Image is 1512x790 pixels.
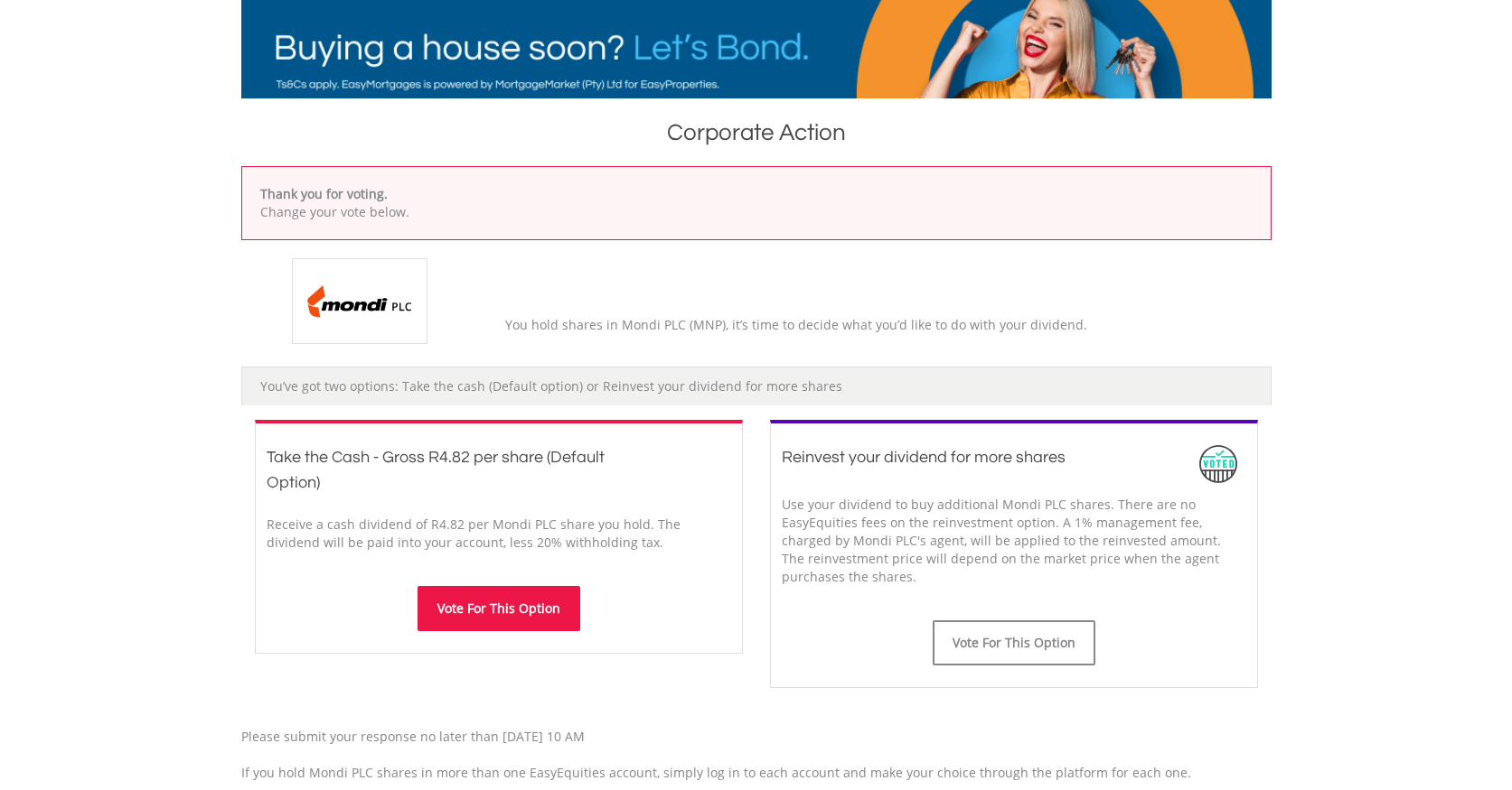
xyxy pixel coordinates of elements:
button: Vote For This Option [933,620,1095,665]
span: Receive a cash dividend of R4.82 per Mondi PLC share you hold. The dividend will be paid into you... [267,516,681,551]
span: You’ve got two options: Take the cash (Default option) or Reinvest your dividend for more shares [260,377,842,395]
button: Vote For This Option [418,586,580,631]
span: You hold shares in Mondi PLC (MNP), it’s time to decide what you’d like to do with your dividend. [505,316,1087,333]
span: Take the Cash - Gross R4.82 per share (Default Option) [267,449,605,491]
b: Thank you for voting. [260,185,388,202]
p: Change your vote below. [260,203,1253,221]
span: Use your dividend to buy additional Mondi PLC shares. There are no EasyEquities fees on the reinv... [782,496,1221,585]
span: Please submit your response no later than [DATE] 10 AM If you hold Mondi PLC shares in more than ... [241,728,1191,781]
img: EQU.ZA.MNP.png [292,258,427,344]
h1: Corporate Action [241,116,1272,157]
span: Reinvest your dividend for more shares [782,449,1066,466]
